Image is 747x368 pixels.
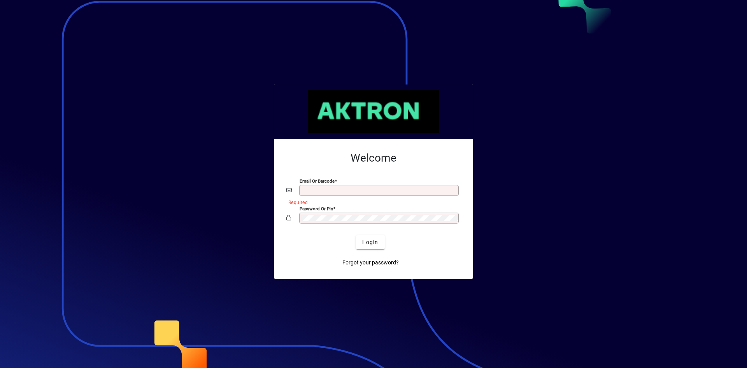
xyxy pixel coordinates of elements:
mat-error: Required [288,198,454,206]
a: Forgot your password? [339,255,402,269]
mat-label: Password or Pin [300,206,333,211]
mat-label: Email or Barcode [300,178,335,184]
span: Login [362,238,378,247]
button: Login [356,235,384,249]
span: Forgot your password? [342,259,399,267]
h2: Welcome [286,151,461,165]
